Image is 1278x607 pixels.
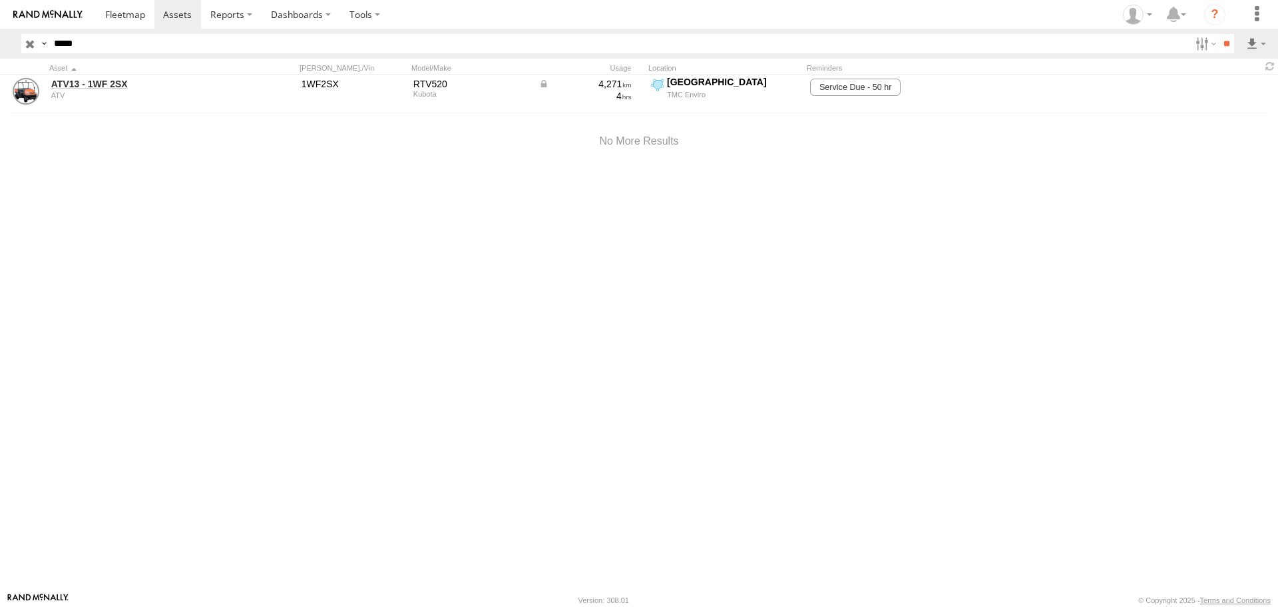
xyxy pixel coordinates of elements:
div: undefined [51,91,234,99]
label: Search Filter Options [1190,34,1219,53]
div: Model/Make [411,63,531,73]
div: Kubota [413,90,529,98]
i: ? [1204,4,1225,25]
label: Click to View Current Location [648,76,801,112]
div: Click to Sort [49,63,236,73]
label: Export results as... [1245,34,1267,53]
a: ATV13 - 1WF 2SX [51,78,234,90]
div: Data from Vehicle CANbus [538,78,632,90]
div: Usage [536,63,643,73]
div: Location [648,63,801,73]
a: View Asset Details [13,78,39,105]
div: © Copyright 2025 - [1138,596,1271,604]
div: Version: 308.01 [578,596,629,604]
div: 1WF2SX [302,78,404,90]
span: Service Due - 50 hr [810,79,901,96]
div: Adam Falloon [1118,5,1157,25]
div: Reminders [807,63,1020,73]
span: Refresh [1262,60,1278,73]
div: [GEOGRAPHIC_DATA] [667,76,799,88]
a: Terms and Conditions [1200,596,1271,604]
div: [PERSON_NAME]./Vin [300,63,406,73]
div: TMC Enviro [667,90,799,99]
label: Search Query [39,34,49,53]
div: RTV520 [413,78,529,90]
img: rand-logo.svg [13,10,83,19]
div: 4 [538,90,632,102]
a: Visit our Website [7,594,69,607]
